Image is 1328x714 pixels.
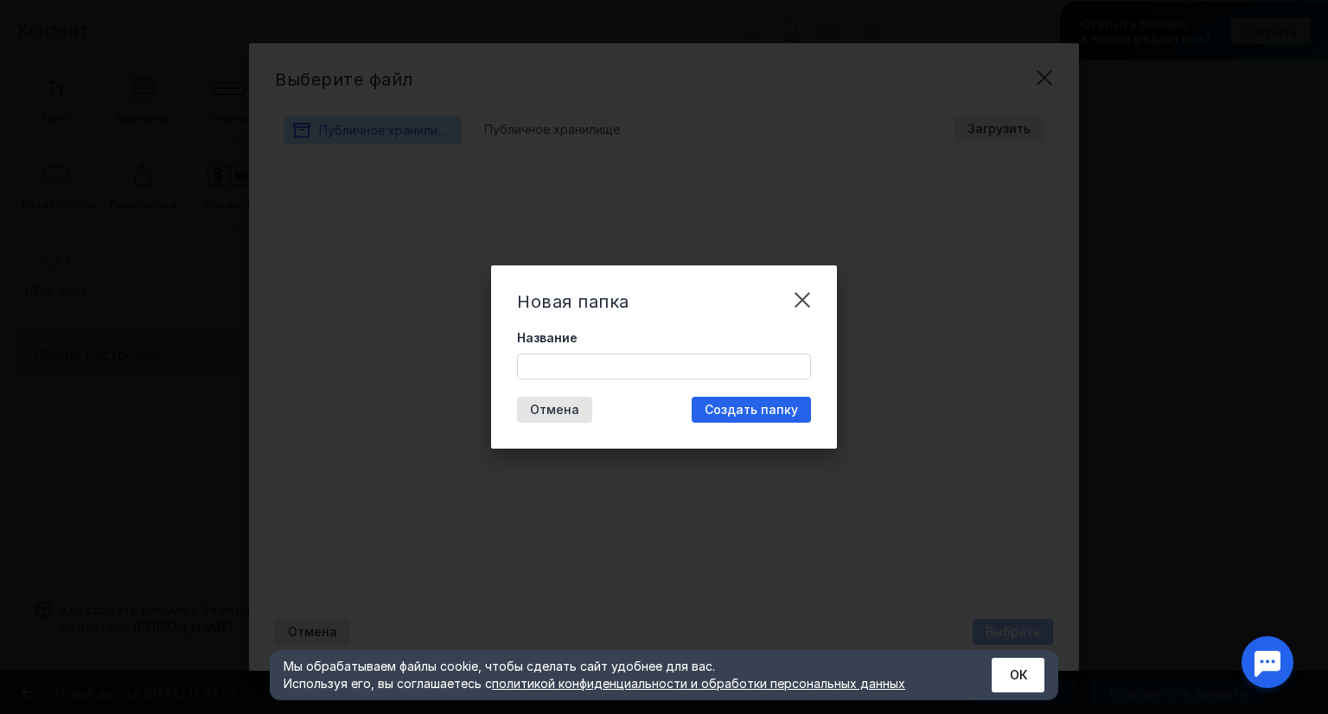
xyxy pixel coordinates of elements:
button: Создать папку [692,397,811,423]
button: ОК [992,658,1044,692]
a: политикой конфиденциальности и обработки персональных данных [492,676,905,691]
span: Создать папку [705,403,798,418]
span: Название [517,329,578,347]
span: Отмена [530,403,579,418]
button: Отмена [517,397,592,423]
span: Новая папка [517,291,629,312]
div: Мы обрабатываем файлы cookie, чтобы сделать сайт удобнее для вас. Используя его, вы соглашаетесь c [284,658,949,692]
